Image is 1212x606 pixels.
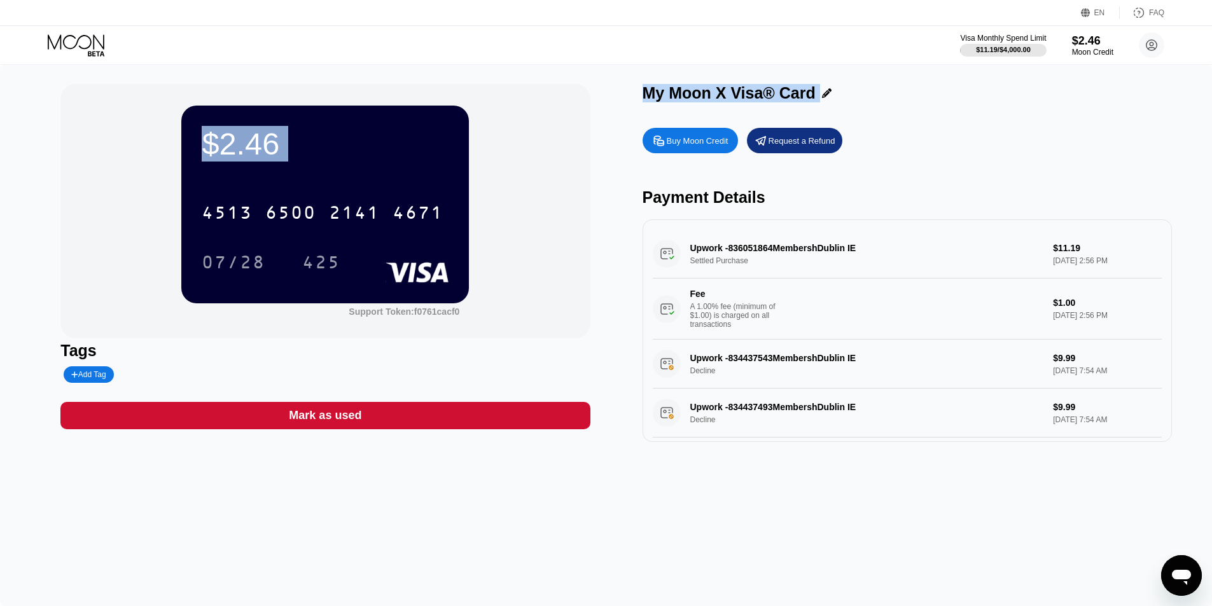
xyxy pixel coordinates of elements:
[71,370,106,379] div: Add Tag
[1072,34,1113,57] div: $2.46Moon Credit
[293,246,350,278] div: 425
[643,84,816,102] div: My Moon X Visa® Card
[64,366,113,383] div: Add Tag
[60,402,590,429] div: Mark as used
[960,34,1046,43] div: Visa Monthly Spend Limit
[393,204,443,224] div: 4671
[1149,8,1164,17] div: FAQ
[667,135,728,146] div: Buy Moon Credit
[1053,298,1161,308] div: $1.00
[202,254,265,274] div: 07/28
[192,246,275,278] div: 07/28
[1094,8,1105,17] div: EN
[329,204,380,224] div: 2141
[747,128,842,153] div: Request a Refund
[643,128,738,153] div: Buy Moon Credit
[265,204,316,224] div: 6500
[349,306,459,317] div: Support Token: f0761cacf0
[202,126,449,162] div: $2.46
[1081,6,1120,19] div: EN
[653,279,1162,340] div: FeeA 1.00% fee (minimum of $1.00) is charged on all transactions$1.00[DATE] 2:56 PM
[769,135,835,146] div: Request a Refund
[643,188,1172,207] div: Payment Details
[202,204,253,224] div: 4513
[976,46,1031,53] div: $11.19 / $4,000.00
[194,196,451,228] div: 4513650021414671
[690,302,786,329] div: A 1.00% fee (minimum of $1.00) is charged on all transactions
[1072,48,1113,57] div: Moon Credit
[1120,6,1164,19] div: FAQ
[960,34,1046,57] div: Visa Monthly Spend Limit$11.19/$4,000.00
[349,306,459,317] div: Support Token:f0761cacf0
[1053,311,1161,320] div: [DATE] 2:56 PM
[1072,34,1113,48] div: $2.46
[690,289,779,299] div: Fee
[289,408,361,423] div: Mark as used
[302,254,340,274] div: 425
[1161,555,1202,596] iframe: Button to launch messaging window
[60,341,590,360] div: Tags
